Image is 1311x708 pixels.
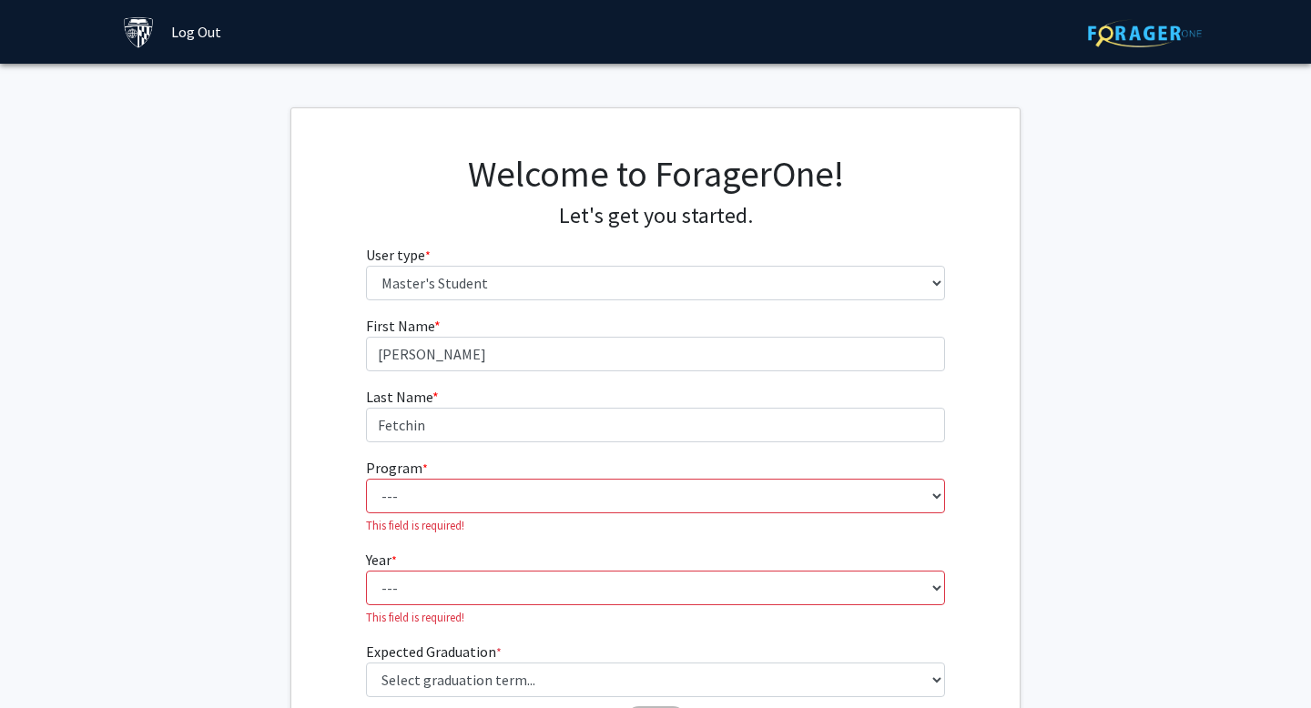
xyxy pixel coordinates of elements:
iframe: Chat [14,626,77,694]
p: This field is required! [366,609,946,626]
img: ForagerOne Logo [1088,19,1202,47]
p: This field is required! [366,517,946,534]
label: User type [366,244,431,266]
h4: Let's get you started. [366,203,946,229]
h1: Welcome to ForagerOne! [366,152,946,196]
label: Expected Graduation [366,641,502,662]
label: Program [366,457,428,479]
label: Year [366,549,397,571]
span: First Name [366,317,434,335]
span: Last Name [366,388,432,406]
img: Johns Hopkins University Logo [123,16,155,48]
